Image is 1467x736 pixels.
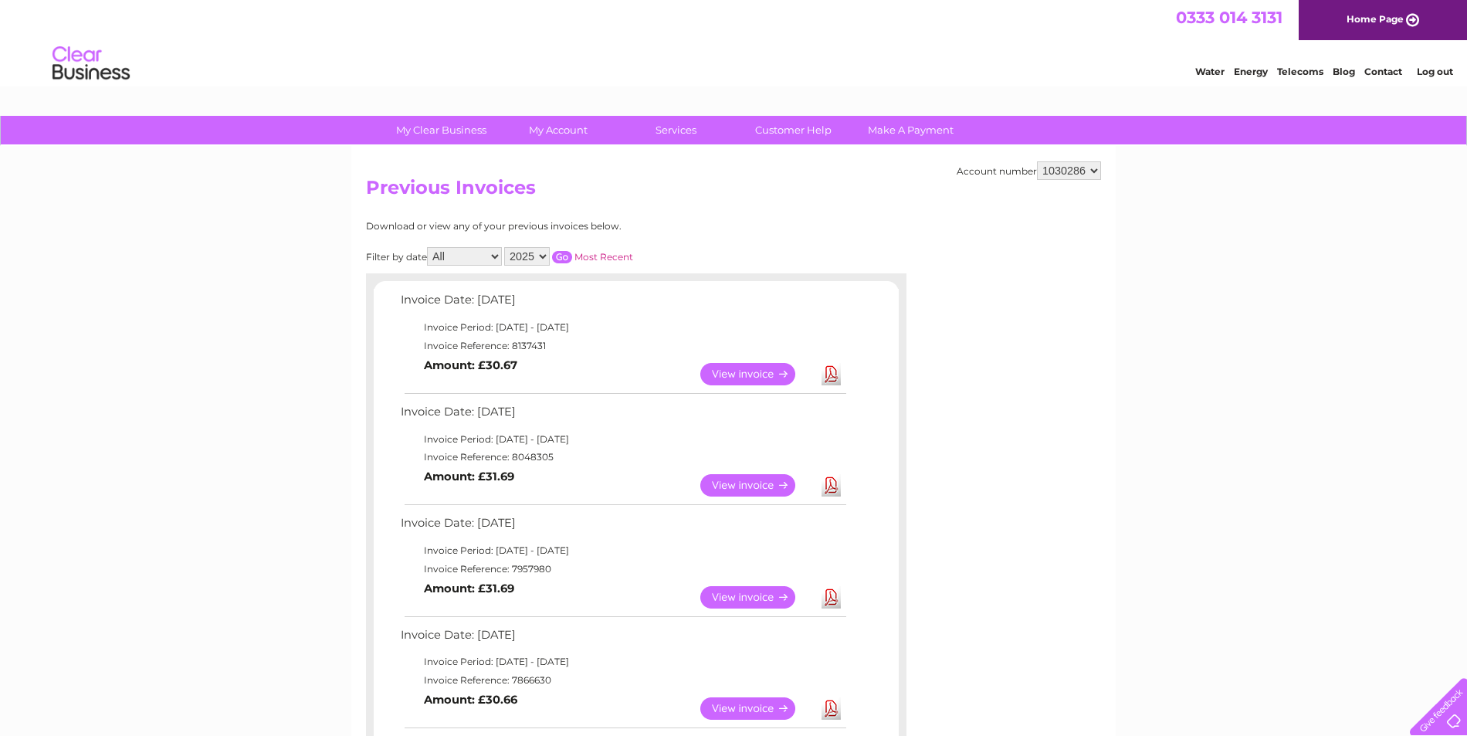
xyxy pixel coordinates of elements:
[370,8,1099,75] div: Clear Business is a trading name of Verastar Limited (registered in [GEOGRAPHIC_DATA] No. 3667643...
[424,358,517,372] b: Amount: £30.67
[612,116,740,144] a: Services
[574,251,633,263] a: Most Recent
[424,582,514,595] b: Amount: £31.69
[397,448,849,466] td: Invoice Reference: 8048305
[700,697,814,720] a: View
[822,697,841,720] a: Download
[52,40,130,87] img: logo.png
[1417,66,1453,77] a: Log out
[397,430,849,449] td: Invoice Period: [DATE] - [DATE]
[1333,66,1355,77] a: Blog
[397,560,849,578] td: Invoice Reference: 7957980
[700,586,814,609] a: View
[397,402,849,430] td: Invoice Date: [DATE]
[1195,66,1225,77] a: Water
[1176,8,1282,27] a: 0333 014 3131
[495,116,622,144] a: My Account
[822,363,841,385] a: Download
[397,337,849,355] td: Invoice Reference: 8137431
[1234,66,1268,77] a: Energy
[366,247,771,266] div: Filter by date
[424,470,514,483] b: Amount: £31.69
[397,513,849,541] td: Invoice Date: [DATE]
[397,290,849,318] td: Invoice Date: [DATE]
[847,116,974,144] a: Make A Payment
[366,221,771,232] div: Download or view any of your previous invoices below.
[700,363,814,385] a: View
[700,474,814,497] a: View
[957,161,1101,180] div: Account number
[1277,66,1323,77] a: Telecoms
[424,693,517,707] b: Amount: £30.66
[822,474,841,497] a: Download
[822,586,841,609] a: Download
[730,116,857,144] a: Customer Help
[397,653,849,671] td: Invoice Period: [DATE] - [DATE]
[397,318,849,337] td: Invoice Period: [DATE] - [DATE]
[397,541,849,560] td: Invoice Period: [DATE] - [DATE]
[397,625,849,653] td: Invoice Date: [DATE]
[397,671,849,690] td: Invoice Reference: 7866630
[1364,66,1402,77] a: Contact
[378,116,505,144] a: My Clear Business
[366,177,1101,206] h2: Previous Invoices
